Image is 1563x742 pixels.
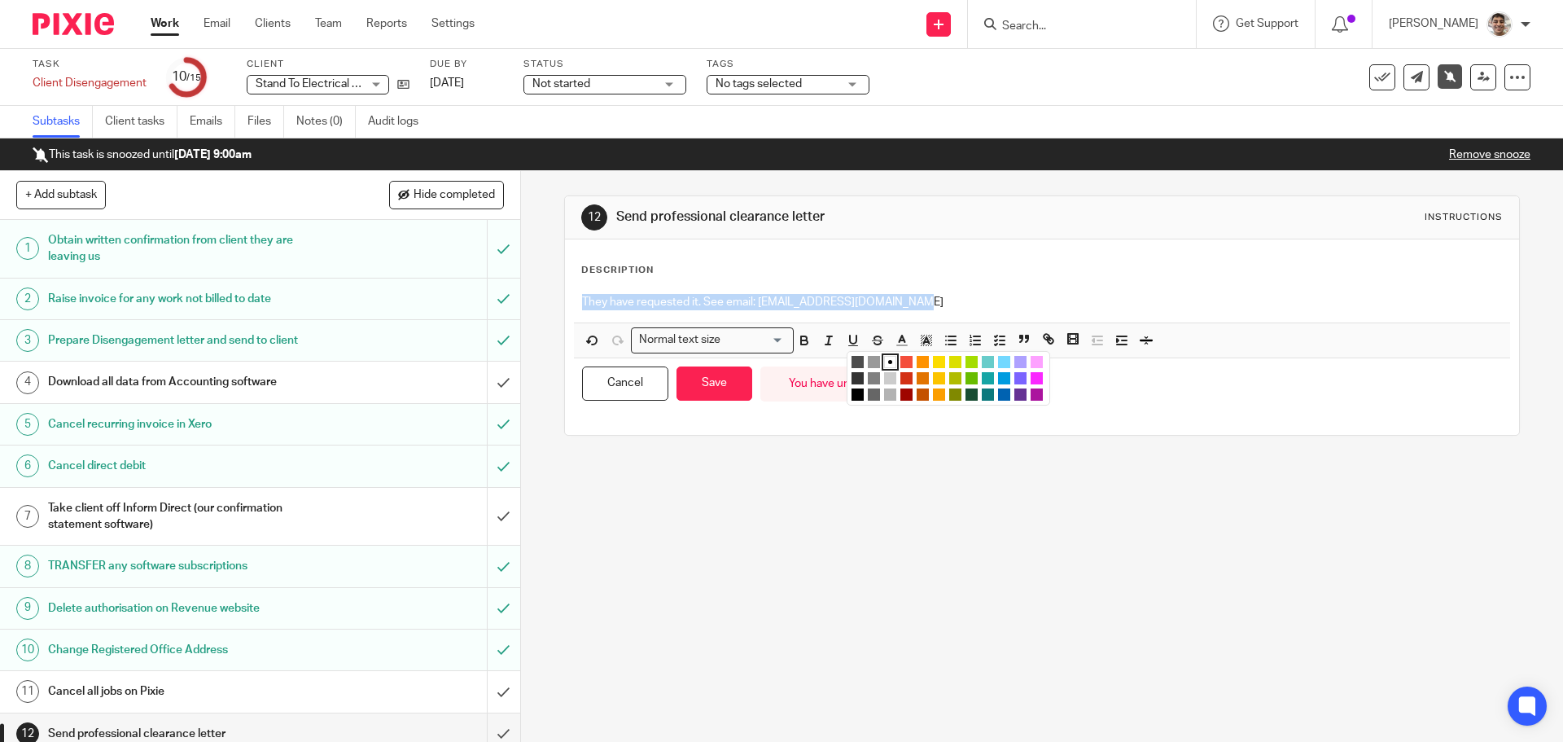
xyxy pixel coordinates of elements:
[852,372,864,384] li: color:#333333
[48,496,330,538] h1: Take client off Inform Direct (our confirmation statement software)
[884,372,896,384] li: color:#CCCCCC
[430,58,503,71] label: Due by
[16,329,39,352] div: 3
[48,287,330,311] h1: Raise invoice for any work not billed to date
[48,638,330,662] h1: Change Registered Office Address
[16,237,39,260] div: 1
[716,78,802,90] span: No tags selected
[676,367,752,402] button: Save
[982,389,994,401] li: color:#0C797D
[965,389,978,401] li: color:#194D33
[707,58,869,71] label: Tags
[247,58,409,71] label: Client
[933,389,945,401] li: color:#FB9E00
[174,149,252,160] b: [DATE] 9:00am
[581,264,654,277] p: Description
[1031,356,1043,368] li: color:#FDA1FF
[631,327,794,353] div: Search for option
[1014,356,1027,368] li: color:#AEA1FF
[389,181,504,209] button: Hide completed
[1031,372,1043,384] li: color:#FA28FF
[852,356,864,368] li: color:#4D4D4D
[581,204,607,231] div: 12
[204,15,230,32] a: Email
[917,372,929,384] li: color:#E27300
[16,288,39,310] div: 2
[33,13,114,35] img: Pixie
[48,412,330,437] h1: Cancel recurring invoice in Xero
[48,370,330,394] h1: Download all data from Accounting software
[1000,20,1147,34] input: Search
[48,454,330,478] h1: Cancel direct debit
[48,328,330,353] h1: Prepare Disengagement letter and send to client
[16,639,39,661] div: 10
[16,505,39,528] div: 7
[998,389,1010,401] li: color:#0062B1
[523,58,686,71] label: Status
[16,597,39,620] div: 9
[917,356,929,368] li: color:#FE9200
[33,106,93,138] a: Subtasks
[532,78,590,90] span: Not started
[1425,211,1503,224] div: Instructions
[965,356,978,368] li: color:#A4DD00
[256,78,390,90] span: Stand To Electrical Limited
[949,356,961,368] li: color:#DBDF00
[33,75,147,91] div: Client Disengagement
[33,58,147,71] label: Task
[151,15,179,32] a: Work
[315,15,342,32] a: Team
[1236,18,1298,29] span: Get Support
[965,372,978,384] li: color:#68BC00
[933,372,945,384] li: color:#FCC400
[582,367,668,402] button: Cancel
[366,15,407,32] a: Reports
[414,189,495,202] span: Hide completed
[33,147,252,163] p: This task is snoozed until
[190,106,235,138] a: Emails
[884,356,896,368] li: color:#FFFFFF
[16,371,39,394] div: 4
[949,389,961,401] li: color:#808900
[725,331,784,349] input: Search for option
[1486,11,1513,37] img: PXL_20240409_141816916.jpg
[48,679,330,704] h1: Cancel all jobs on Pixie
[186,73,201,82] small: /15
[884,389,896,401] li: color:#B3B3B3
[868,389,880,401] li: color:#666666
[868,372,880,384] li: color:#808080
[847,351,1050,406] div: Compact color picker
[1014,372,1027,384] li: color:#7B64FF
[296,106,356,138] a: Notes (0)
[933,356,945,368] li: color:#FCDC00
[16,555,39,577] div: 8
[255,15,291,32] a: Clients
[48,554,330,578] h1: TRANSFER any software subscriptions
[430,77,464,89] span: [DATE]
[1031,389,1043,401] li: color:#AB149E
[16,181,106,209] button: + Add subtask
[48,596,330,621] h1: Delete authorisation on Revenue website
[172,68,201,86] div: 10
[247,106,284,138] a: Files
[616,209,1077,226] h1: Send professional clearance letter
[982,372,994,384] li: color:#16A5A5
[16,680,39,703] div: 11
[900,356,913,368] li: color:#F44E3B
[1389,15,1478,32] p: [PERSON_NAME]
[868,356,880,368] li: color:#999999
[16,413,39,436] div: 5
[635,331,724,349] span: Normal text size
[582,294,1501,310] p: They have requested it. See email: [EMAIL_ADDRESS][DOMAIN_NAME]
[949,372,961,384] li: color:#B0BC00
[760,367,955,402] div: You have unsaved changes
[1014,389,1027,401] li: color:#653294
[431,15,475,32] a: Settings
[368,106,431,138] a: Audit logs
[852,389,864,401] li: color:#000000
[48,228,330,270] h1: Obtain written confirmation from client they are leaving us
[1449,149,1530,160] a: Remove snooze
[900,372,913,384] li: color:#D33115
[998,356,1010,368] li: color:#73D8FF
